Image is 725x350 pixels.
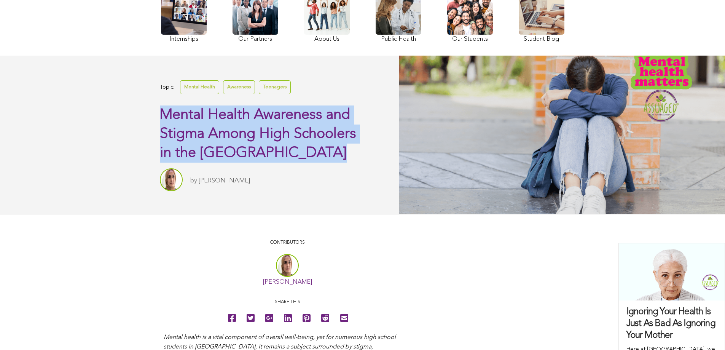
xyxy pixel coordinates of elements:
span: by [190,177,197,184]
a: Awareness [223,80,255,94]
iframe: Chat Widget [687,313,725,350]
a: Mental Health [180,80,219,94]
p: Share this [164,299,411,306]
span: Mental Health Awareness and Stigma Among High Schoolers in the [GEOGRAPHIC_DATA] [160,108,356,160]
span: Topic: [160,82,174,93]
a: Teenagers [259,80,291,94]
a: [PERSON_NAME] [199,177,250,184]
a: [PERSON_NAME] [263,279,312,285]
p: CONTRIBUTORS [164,239,411,246]
img: Farhanaz [160,168,183,191]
